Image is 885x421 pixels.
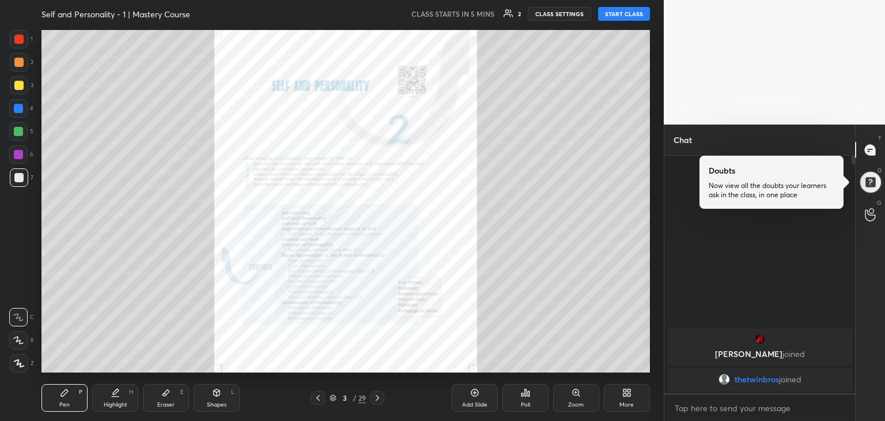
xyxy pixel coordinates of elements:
[782,348,805,359] span: joined
[180,389,184,395] div: E
[619,402,634,408] div: More
[9,331,34,349] div: X
[10,354,34,373] div: Z
[568,402,584,408] div: Zoom
[10,76,33,95] div: 3
[664,326,855,393] div: grid
[664,125,701,155] p: Chat
[878,166,882,175] p: D
[231,389,235,395] div: L
[353,394,356,401] div: /
[462,402,487,408] div: Add Slide
[9,122,33,141] div: 5
[9,145,33,164] div: 6
[9,99,33,118] div: 4
[59,402,70,408] div: Pen
[528,7,591,21] button: CLASS SETTINGS
[10,30,33,48] div: 1
[877,198,882,207] p: G
[518,11,521,17] div: 2
[339,394,350,401] div: 3
[358,393,366,403] div: 29
[754,333,766,345] img: thumbnail.jpg
[10,168,33,187] div: 7
[41,9,190,20] h4: Self and Personality - 1 | Mastery Course
[9,308,34,326] div: C
[735,375,779,384] span: thetwinbros
[411,9,494,19] h5: CLASS STARTS IN 5 MINS
[598,7,650,21] button: START CLASS
[129,389,133,395] div: H
[779,375,801,384] span: joined
[157,402,175,408] div: Eraser
[878,134,882,142] p: T
[674,349,845,359] p: [PERSON_NAME]
[521,402,530,408] div: Poll
[718,374,730,385] img: default.png
[207,402,226,408] div: Shapes
[10,53,33,72] div: 2
[79,389,82,395] div: P
[104,402,127,408] div: Highlight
